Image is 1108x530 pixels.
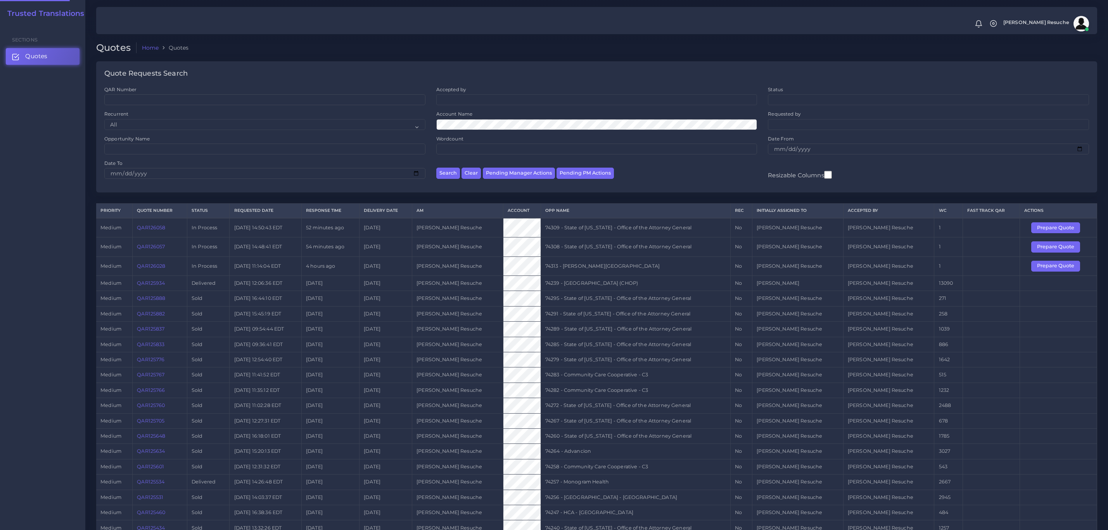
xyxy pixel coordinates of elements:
button: Prepare Quote [1031,241,1080,252]
td: [DATE] [360,383,412,398]
th: REC [730,204,752,218]
td: [PERSON_NAME] Resuche [752,505,844,520]
td: Sold [187,505,230,520]
td: [DATE] [301,291,359,306]
a: Prepare Quote [1031,224,1086,230]
td: [DATE] 11:14:04 EDT [230,256,302,275]
td: Sold [187,291,230,306]
span: medium [100,263,121,269]
td: No [730,322,752,337]
th: Opp Name [541,204,730,218]
td: [DATE] 15:20:13 EDT [230,444,302,459]
td: No [730,337,752,352]
td: [PERSON_NAME] Resuche [843,475,934,490]
td: [DATE] [360,291,412,306]
td: 74239 - [GEOGRAPHIC_DATA] (CHOP) [541,275,730,291]
span: medium [100,479,121,485]
td: Sold [187,413,230,428]
span: medium [100,509,121,515]
td: [DATE] [360,367,412,383]
td: 271 [934,291,963,306]
td: No [730,383,752,398]
td: No [730,505,752,520]
td: [PERSON_NAME] Resuche [752,367,844,383]
td: [PERSON_NAME] Resuche [752,337,844,352]
span: medium [100,448,121,454]
td: [DATE] [360,275,412,291]
td: 74247 - HCA - [GEOGRAPHIC_DATA] [541,505,730,520]
td: 4 hours ago [301,256,359,275]
a: Trusted Translations [2,9,85,18]
td: [DATE] 14:26:48 EDT [230,475,302,490]
td: [DATE] [360,444,412,459]
button: Prepare Quote [1031,222,1080,233]
td: [DATE] [360,475,412,490]
span: medium [100,494,121,500]
td: 1642 [934,352,963,367]
td: No [730,398,752,413]
span: medium [100,341,121,347]
td: No [730,413,752,428]
a: QAR125833 [137,341,164,347]
td: 74282 - Community Care Cooperative - C3 [541,383,730,398]
label: Account Name [436,111,473,117]
span: medium [100,387,121,393]
li: Quotes [159,44,188,52]
td: Sold [187,383,230,398]
span: medium [100,464,121,469]
th: Fast Track QAR [963,204,1020,218]
td: [DATE] [301,367,359,383]
td: [PERSON_NAME] Resuche [752,218,844,237]
td: 54 minutes ago [301,237,359,256]
td: [DATE] [301,459,359,474]
td: [DATE] 09:36:41 EDT [230,337,302,352]
td: No [730,444,752,459]
td: [PERSON_NAME] Resuche [412,291,503,306]
a: QAR125460 [137,509,165,515]
td: No [730,428,752,443]
input: Resizable Columns [824,170,832,180]
a: QAR125766 [137,387,165,393]
td: [PERSON_NAME] Resuche [412,256,503,275]
td: [DATE] [360,459,412,474]
td: [PERSON_NAME] Resuche [412,490,503,505]
td: No [730,306,752,321]
td: [DATE] [301,444,359,459]
span: medium [100,280,121,286]
td: 74295 - State of [US_STATE] - Office of the Attorney General [541,291,730,306]
a: QAR125534 [137,479,164,485]
td: 543 [934,459,963,474]
td: [DATE] [360,352,412,367]
td: [PERSON_NAME] Resuche [843,291,934,306]
td: [DATE] [360,322,412,337]
td: In Process [187,218,230,237]
td: 74291 - State of [US_STATE] - Office of the Attorney General [541,306,730,321]
td: Sold [187,306,230,321]
td: Sold [187,398,230,413]
td: [PERSON_NAME] Resuche [843,383,934,398]
td: No [730,367,752,383]
td: 2945 [934,490,963,505]
span: Sections [12,37,38,43]
a: QAR125934 [137,280,165,286]
td: [DATE] [360,218,412,237]
td: No [730,352,752,367]
td: [DATE] 09:54:44 EDT [230,322,302,337]
td: 74272 - State of [US_STATE] - Office of the Attorney General [541,398,730,413]
span: medium [100,372,121,378]
span: medium [100,402,121,408]
td: [DATE] [301,275,359,291]
td: [DATE] [360,428,412,443]
td: Sold [187,490,230,505]
span: [PERSON_NAME] Resuche [1003,20,1069,25]
td: 52 minutes ago [301,218,359,237]
a: QAR126057 [137,244,165,249]
th: Status [187,204,230,218]
td: [PERSON_NAME] Resuche [752,322,844,337]
td: [DATE] 14:48:41 EDT [230,237,302,256]
button: Pending PM Actions [557,168,614,179]
td: 74267 - State of [US_STATE] - Office of the Attorney General [541,413,730,428]
td: [PERSON_NAME] Resuche [412,444,503,459]
td: [DATE] 11:41:52 EDT [230,367,302,383]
